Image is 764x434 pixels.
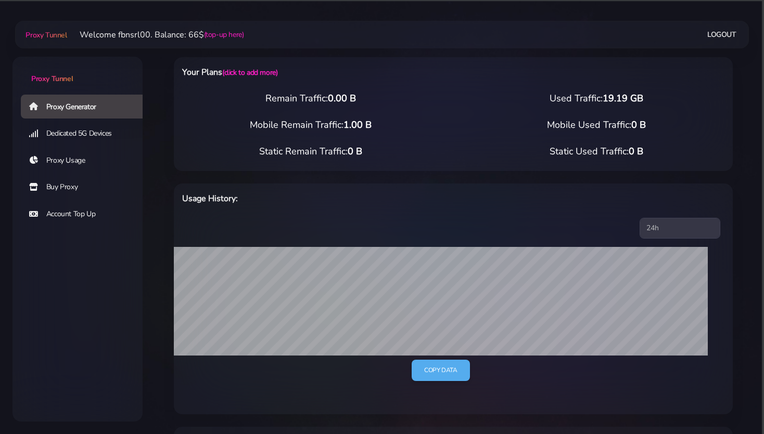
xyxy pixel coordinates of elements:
[23,27,67,43] a: Proxy Tunnel
[714,384,751,421] iframe: Webchat Widget
[453,144,739,159] div: Static Used Traffic:
[631,119,646,131] span: 0 B
[168,118,453,132] div: Mobile Remain Traffic:
[21,95,151,119] a: Proxy Generator
[707,25,736,44] a: Logout
[168,91,453,106] div: Remain Traffic:
[348,145,362,157] span: 0 B
[412,360,469,381] a: Copy data
[21,202,151,226] a: Account Top Up
[21,149,151,173] a: Proxy Usage
[453,118,739,132] div: Mobile Used Traffic:
[453,91,739,106] div: Used Traffic:
[31,74,73,84] span: Proxy Tunnel
[204,29,244,40] a: (top-up here)
[12,57,143,84] a: Proxy Tunnel
[328,92,356,104] span: 0.00 B
[26,30,67,40] span: Proxy Tunnel
[182,65,493,79] h6: Your Plans
[629,145,643,157] span: 0 B
[67,29,244,41] li: Welcome fbnsrl00. Balance: 66$
[222,68,277,77] a: (click to add more)
[21,175,151,199] a: Buy Proxy
[603,92,643,104] span: 19.19 GB
[343,119,372,131] span: 1.00 B
[182,192,493,205] h6: Usage History:
[168,144,453,159] div: Static Remain Traffic:
[21,122,151,146] a: Dedicated 5G Devices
